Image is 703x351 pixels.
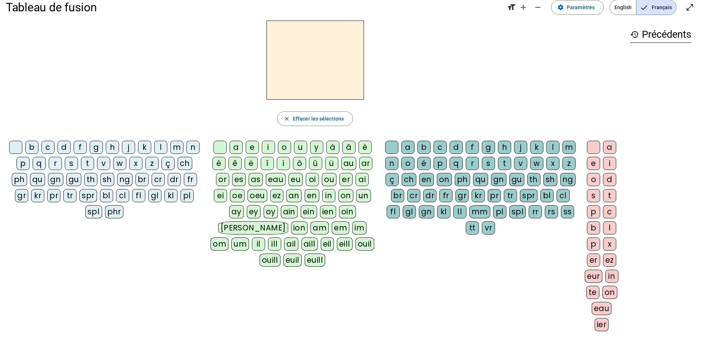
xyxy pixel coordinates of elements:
div: spl [85,205,102,218]
div: o [587,173,600,186]
div: fl [387,205,400,218]
div: g [90,141,103,154]
div: ouill [260,254,280,267]
div: bl [540,189,554,202]
div: in [322,189,335,202]
div: tr [63,189,77,202]
div: gn [491,173,506,186]
div: v [97,157,110,170]
div: ng [117,173,133,186]
div: fl [132,189,145,202]
div: eau [592,302,612,315]
div: en [419,173,434,186]
div: k [530,141,543,154]
div: e [246,141,259,154]
div: t [498,157,511,170]
div: te [586,286,599,299]
div: em [332,221,349,234]
mat-icon: close [283,115,290,122]
div: p [434,157,447,170]
div: g [482,141,495,154]
div: q [450,157,463,170]
div: on [338,189,353,202]
div: r [466,157,479,170]
div: w [113,157,126,170]
div: in [605,270,618,283]
div: ai [356,173,369,186]
div: c [41,141,55,154]
div: ph [12,173,27,186]
div: ll [453,205,466,218]
div: tr [504,189,517,202]
div: a [401,141,414,154]
div: oi [306,173,319,186]
div: o [401,157,414,170]
div: ü [325,157,338,170]
div: kl [437,205,450,218]
div: eur [585,270,602,283]
div: ph [455,173,470,186]
div: h [106,141,119,154]
div: a [603,141,616,154]
div: ion [291,221,308,234]
div: ey [247,205,261,218]
div: ç [161,157,175,170]
div: b [417,141,431,154]
div: sh [543,173,557,186]
div: gu [66,173,81,186]
div: eill [337,237,353,251]
div: er [587,254,600,267]
div: vr [482,221,495,234]
div: [PERSON_NAME] [218,221,288,234]
div: kl [164,189,178,202]
div: pr [488,189,501,202]
div: ei [214,189,227,202]
div: y [310,141,323,154]
div: th [84,173,97,186]
div: pl [181,189,194,202]
div: l [154,141,167,154]
div: ç [386,173,399,186]
div: eil [321,237,334,251]
mat-icon: settings [557,4,564,11]
div: é [212,157,226,170]
div: gr [15,189,28,202]
div: x [546,157,559,170]
div: h [498,141,511,154]
div: oy [264,205,278,218]
div: j [122,141,135,154]
div: rr [529,205,542,218]
div: cl [557,189,570,202]
div: c [603,205,616,218]
div: oeu [248,189,267,202]
div: br [135,173,149,186]
div: pl [493,205,506,218]
div: gn [419,205,434,218]
div: an [286,189,302,202]
div: es [232,173,246,186]
span: Paramètres [567,3,595,12]
div: gu [509,173,524,186]
div: ss [561,205,574,218]
div: spr [520,189,538,202]
div: qu [473,173,488,186]
div: x [129,157,142,170]
div: spr [79,189,97,202]
div: on [437,173,452,186]
div: t [603,189,616,202]
div: eu [289,173,303,186]
div: ain [281,205,298,218]
div: oe [230,189,245,202]
div: on [602,286,617,299]
div: k [138,141,151,154]
div: n [186,141,200,154]
div: c [434,141,447,154]
div: n [385,157,398,170]
div: w [530,157,543,170]
div: l [546,141,559,154]
div: i [603,157,616,170]
mat-icon: format_size [507,3,516,12]
div: au [341,157,356,170]
div: gl [148,189,161,202]
div: z [562,157,576,170]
